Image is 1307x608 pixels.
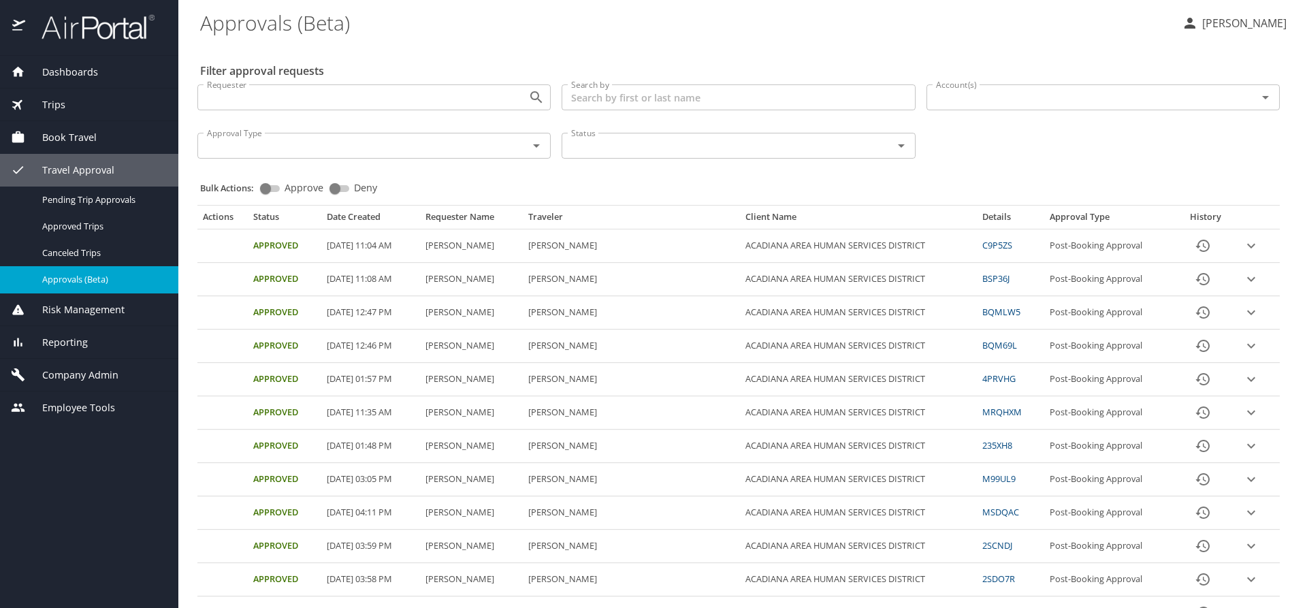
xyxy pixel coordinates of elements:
button: expand row [1241,236,1261,256]
span: Book Travel [25,130,97,145]
button: History [1187,330,1219,362]
td: Approved [248,229,322,263]
td: ACADIANA AREA HUMAN SERVICES DISTRICT [740,330,977,363]
span: Canceled Trips [42,246,162,259]
td: ACADIANA AREA HUMAN SERVICES DISTRICT [740,563,977,596]
h2: Filter approval requests [200,60,324,82]
td: [PERSON_NAME] [523,263,740,296]
span: Approve [285,183,323,193]
span: Company Admin [25,368,118,383]
th: Traveler [523,211,740,229]
td: ACADIANA AREA HUMAN SERVICES DISTRICT [740,296,977,330]
a: 2SCNDJ [982,539,1012,551]
td: Post-Booking Approval [1044,263,1176,296]
td: ACADIANA AREA HUMAN SERVICES DISTRICT [740,229,977,263]
td: [PERSON_NAME] [523,530,740,563]
span: Dashboards [25,65,98,80]
span: Approvals (Beta) [42,273,162,286]
td: Approved [248,496,322,530]
td: [PERSON_NAME] [523,229,740,263]
td: [PERSON_NAME] [523,563,740,596]
td: [PERSON_NAME] [420,396,523,430]
a: BQM69L [982,339,1017,351]
td: Post-Booking Approval [1044,296,1176,330]
td: Post-Booking Approval [1044,396,1176,430]
button: History [1187,530,1219,562]
td: ACADIANA AREA HUMAN SERVICES DISTRICT [740,263,977,296]
button: [PERSON_NAME] [1176,11,1292,35]
td: Approved [248,396,322,430]
button: expand row [1241,502,1261,523]
button: expand row [1241,436,1261,456]
td: [PERSON_NAME] [420,330,523,363]
td: [DATE] 11:04 AM [321,229,420,263]
span: Trips [25,97,65,112]
button: History [1187,229,1219,262]
td: Approved [248,430,322,463]
td: [PERSON_NAME] [420,430,523,463]
a: M99UL9 [982,473,1016,485]
h1: Approvals (Beta) [200,1,1171,44]
td: Approved [248,463,322,496]
td: Post-Booking Approval [1044,330,1176,363]
td: [PERSON_NAME] [420,530,523,563]
td: [PERSON_NAME] [523,396,740,430]
a: BSP36J [982,272,1010,285]
span: Pending Trip Approvals [42,193,162,206]
td: ACADIANA AREA HUMAN SERVICES DISTRICT [740,363,977,396]
a: C9P5ZS [982,239,1012,251]
button: Open [1256,88,1275,107]
th: Date Created [321,211,420,229]
th: Approval Type [1044,211,1176,229]
th: Client Name [740,211,977,229]
button: expand row [1241,402,1261,423]
td: [PERSON_NAME] [523,363,740,396]
button: History [1187,296,1219,329]
button: expand row [1241,536,1261,556]
td: Approved [248,296,322,330]
td: Approved [248,330,322,363]
a: 235XH8 [982,439,1012,451]
td: ACADIANA AREA HUMAN SERVICES DISTRICT [740,530,977,563]
td: [DATE] 12:47 PM [321,296,420,330]
button: History [1187,263,1219,295]
button: Open [527,88,546,107]
td: [PERSON_NAME] [523,496,740,530]
td: [PERSON_NAME] [523,430,740,463]
td: Post-Booking Approval [1044,430,1176,463]
img: icon-airportal.png [12,14,27,40]
span: Travel Approval [25,163,114,178]
td: Post-Booking Approval [1044,563,1176,596]
button: History [1187,496,1219,529]
td: [PERSON_NAME] [523,296,740,330]
td: [DATE] 11:08 AM [321,263,420,296]
td: Approved [248,530,322,563]
button: Open [892,136,911,155]
button: History [1187,430,1219,462]
td: [PERSON_NAME] [420,496,523,530]
th: Details [977,211,1044,229]
th: Actions [197,211,248,229]
th: Requester Name [420,211,523,229]
td: Post-Booking Approval [1044,363,1176,396]
span: Reporting [25,335,88,350]
td: [PERSON_NAME] [523,330,740,363]
td: ACADIANA AREA HUMAN SERVICES DISTRICT [740,430,977,463]
th: Status [248,211,322,229]
span: Approved Trips [42,220,162,233]
td: [PERSON_NAME] [523,463,740,496]
td: [DATE] 01:48 PM [321,430,420,463]
td: [PERSON_NAME] [420,229,523,263]
span: Employee Tools [25,400,115,415]
button: expand row [1241,269,1261,289]
button: History [1187,396,1219,429]
button: History [1187,463,1219,496]
a: 4PRVHG [982,372,1016,385]
button: Open [527,136,546,155]
p: Bulk Actions: [200,182,265,194]
td: [PERSON_NAME] [420,363,523,396]
a: 2SDO7R [982,573,1015,585]
input: Search by first or last name [562,84,915,110]
th: History [1176,211,1236,229]
a: MRQHXM [982,406,1022,418]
